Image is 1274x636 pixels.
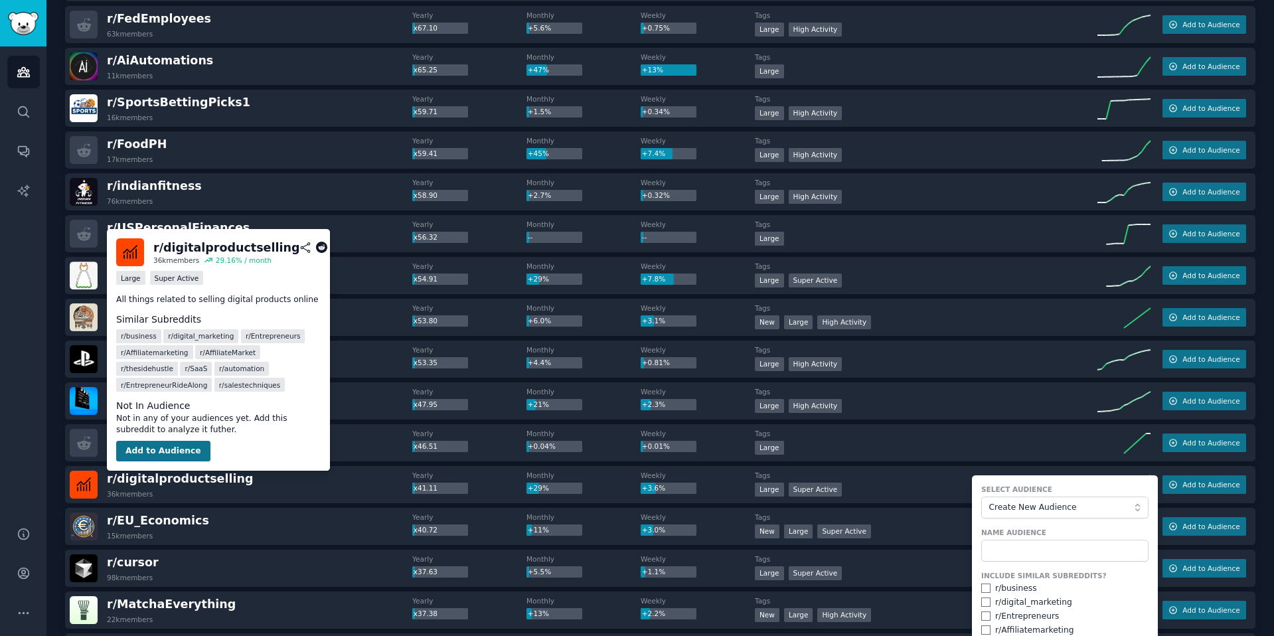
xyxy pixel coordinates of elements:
[412,345,526,355] dt: Yearly
[528,24,551,32] span: +5.6%
[526,345,641,355] dt: Monthly
[789,274,842,287] div: Super Active
[784,608,813,622] div: Large
[1182,605,1239,615] span: Add to Audience
[642,317,665,325] span: +3.1%
[1182,229,1239,238] span: Add to Audience
[642,526,665,534] span: +3.0%
[755,136,1097,145] dt: Tags
[70,94,98,122] img: SportsBettingPicks1
[70,596,98,624] img: MatchaEverything
[185,364,207,373] span: r/ SaaS
[414,358,438,366] span: x53.35
[526,303,641,313] dt: Monthly
[641,387,755,396] dt: Weekly
[1162,57,1246,76] button: Add to Audience
[107,197,153,206] div: 76k members
[116,441,210,462] button: Add to Audience
[1162,99,1246,118] button: Add to Audience
[1162,266,1246,285] button: Add to Audience
[414,400,438,408] span: x47.95
[1162,183,1246,201] button: Add to Audience
[107,71,153,80] div: 11k members
[412,136,526,145] dt: Yearly
[412,513,526,522] dt: Yearly
[755,178,1097,187] dt: Tags
[116,238,144,266] img: digitalproductselling
[116,413,321,436] dd: Not in any of your audiences yet. Add this subreddit to analyze it futher.
[150,271,204,285] div: Super Active
[116,313,321,327] dt: Similar Subreddits
[121,380,207,390] span: r/ EntrepreneurRideAlong
[107,489,153,499] div: 36k members
[107,514,209,527] span: r/ EU_Economics
[412,262,526,271] dt: Yearly
[1162,475,1246,494] button: Add to Audience
[641,94,755,104] dt: Weekly
[107,531,153,540] div: 15k members
[414,233,438,241] span: x56.32
[412,11,526,20] dt: Yearly
[107,155,153,164] div: 17k members
[528,400,549,408] span: +21%
[755,399,784,413] div: Large
[70,471,98,499] img: digitalproductselling
[526,387,641,396] dt: Monthly
[412,94,526,104] dt: Yearly
[528,526,549,534] span: +11%
[641,178,755,187] dt: Weekly
[528,442,556,450] span: +0.04%
[755,596,1097,605] dt: Tags
[755,274,784,287] div: Large
[755,524,779,538] div: New
[116,271,145,285] div: Large
[641,11,755,20] dt: Weekly
[412,52,526,62] dt: Yearly
[755,471,1097,480] dt: Tags
[168,331,234,341] span: r/ digital_marketing
[1162,350,1246,368] button: Add to Audience
[641,429,755,438] dt: Weekly
[641,596,755,605] dt: Weekly
[526,596,641,605] dt: Monthly
[414,484,438,492] span: x41.11
[526,11,641,20] dt: Monthly
[755,106,784,120] div: Large
[755,94,1097,104] dt: Tags
[528,149,549,157] span: +45%
[755,52,1097,62] dt: Tags
[995,597,1072,609] div: r/ digital_marketing
[1182,145,1239,155] span: Add to Audience
[981,571,1149,580] label: Include Similar Subreddits?
[817,315,871,329] div: High Activity
[414,609,438,617] span: x37.38
[121,364,173,373] span: r/ thesidehustle
[755,148,784,162] div: Large
[755,357,784,371] div: Large
[107,12,211,25] span: r/ FedEmployees
[528,108,551,116] span: +1.5%
[526,136,641,145] dt: Monthly
[642,442,670,450] span: +0.01%
[817,608,871,622] div: High Activity
[1182,438,1239,447] span: Add to Audience
[1162,224,1246,243] button: Add to Audience
[995,611,1059,623] div: r/ Entrepreneurs
[412,554,526,564] dt: Yearly
[1182,480,1239,489] span: Add to Audience
[641,303,755,313] dt: Weekly
[526,178,641,187] dt: Monthly
[219,380,280,390] span: r/ salestechniques
[107,137,167,151] span: r/ FoodPH
[70,178,98,206] img: indianfitness
[107,96,250,109] span: r/ SportsBettingPicks1
[107,54,213,67] span: r/ AiAutomations
[1162,15,1246,34] button: Add to Audience
[70,262,98,289] img: IndianFashion
[107,221,250,234] span: r/ USPersonalFinances
[528,233,533,241] span: --
[412,429,526,438] dt: Yearly
[528,568,551,576] span: +5.5%
[755,441,784,455] div: Large
[526,513,641,522] dt: Monthly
